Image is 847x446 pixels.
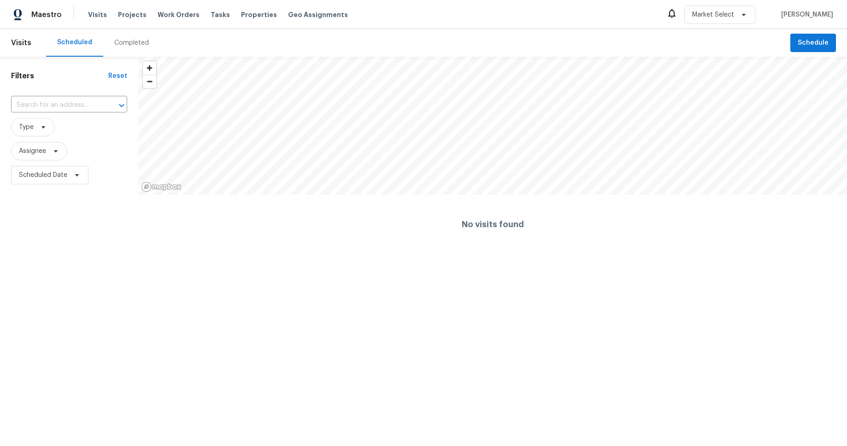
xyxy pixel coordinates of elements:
div: Completed [114,38,149,47]
a: Mapbox homepage [141,182,182,192]
button: Schedule [790,34,836,53]
span: Scheduled Date [19,170,67,180]
div: Reset [108,71,127,81]
h1: Filters [11,71,108,81]
span: Geo Assignments [288,10,348,19]
button: Open [115,99,128,112]
span: Type [19,123,34,132]
span: Assignee [19,147,46,156]
span: Tasks [211,12,230,18]
span: Visits [11,33,31,53]
span: Market Select [692,10,734,19]
span: Maestro [31,10,62,19]
div: Scheduled [57,38,92,47]
span: Visits [88,10,107,19]
span: Work Orders [158,10,200,19]
h4: No visits found [462,220,524,229]
span: Projects [118,10,147,19]
input: Search for an address... [11,98,101,112]
span: [PERSON_NAME] [777,10,833,19]
button: Zoom in [143,61,156,75]
span: Schedule [798,37,829,49]
canvas: Map [138,57,847,195]
button: Zoom out [143,75,156,88]
span: Properties [241,10,277,19]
